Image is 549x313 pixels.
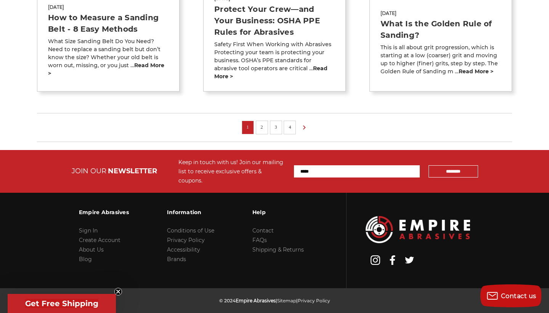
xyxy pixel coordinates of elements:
[501,292,536,300] span: Contact us
[167,256,186,263] a: Brands
[298,298,330,303] a: Privacy Policy
[48,37,169,77] p: What Size Sanding Belt Do You Need? Need to replace a sanding belt but don’t know the size? Wheth...
[219,296,330,305] p: © 2024 | |
[214,65,327,80] a: read more >
[72,167,106,175] span: JOIN OUR
[114,288,122,295] button: Close teaser
[167,237,205,244] a: Privacy Policy
[366,216,470,243] img: Empire Abrasives Logo Image
[252,204,304,220] h3: Help
[214,5,320,37] a: Protect Your Crew—and Your Business: OSHA PPE Rules for Abrasives
[178,158,286,185] div: Keep in touch with us! Join our mailing list to receive exclusive offers & coupons.
[258,123,266,131] a: 2
[252,246,304,253] a: Shipping & Returns
[79,237,120,244] a: Create Account
[380,10,501,17] span: [DATE]
[380,44,501,76] p: This is all about grit progression, which is starting at a low (coarser) grit and moving up to hi...
[244,123,252,131] a: 1
[79,246,104,253] a: About Us
[236,298,276,303] span: Empire Abrasives
[167,204,214,220] h3: Information
[252,237,267,244] a: FAQs
[25,299,98,308] span: Get Free Shipping
[167,246,200,253] a: Accessibility
[108,167,157,175] span: NEWSLETTER
[286,123,294,131] a: 4
[459,68,493,75] a: read more >
[79,204,129,220] h3: Empire Abrasives
[79,256,92,263] a: Blog
[8,294,116,313] div: Get Free ShippingClose teaser
[214,40,335,81] p: Safety First When Working with Abrasives Protecting your team is protecting your business. OSHA’s...
[79,227,98,234] a: Sign In
[380,19,492,40] a: What Is the Golden Rule of Sanding?
[277,298,296,303] a: Sitemap
[480,284,541,307] button: Contact us
[48,4,169,11] span: [DATE]
[48,13,159,34] a: How to Measure a Sanding Belt - 8 Easy Methods
[272,123,280,131] a: 3
[252,227,274,234] a: Contact
[167,227,214,234] a: Conditions of Use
